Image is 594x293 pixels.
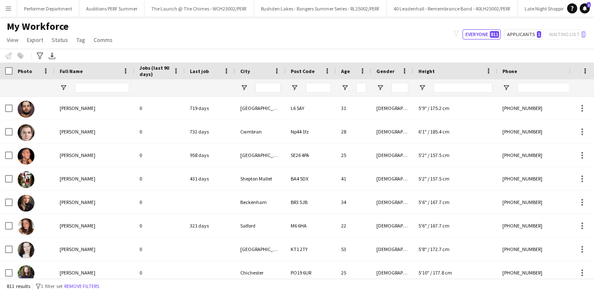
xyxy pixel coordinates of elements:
div: 0 [134,214,185,237]
button: Open Filter Menu [502,84,510,92]
div: 321 days [185,214,235,237]
div: Shepton Mallet [235,167,286,190]
div: [DEMOGRAPHIC_DATA] [371,261,413,284]
button: Auditions PERF Summer [79,0,145,17]
div: 5'9" / 175.2 cm [413,97,497,120]
button: Everyone811 [463,29,501,39]
span: Post Code [291,68,315,74]
span: My Workforce [7,20,68,33]
div: [GEOGRAPHIC_DATA] [235,238,286,261]
input: Age Filter Input [356,83,366,93]
span: [PERSON_NAME] [60,246,95,252]
img: Abby Forknall [18,171,34,188]
span: Photo [18,68,32,74]
div: M6 6HA [286,214,336,237]
span: 1 [587,2,591,8]
button: Remove filters [63,282,101,291]
div: [DEMOGRAPHIC_DATA] [371,97,413,120]
div: 719 days [185,97,235,120]
img: Abi Swingler [18,218,34,235]
span: Age [341,68,350,74]
app-action-btn: Export XLSX [47,51,57,61]
span: Last job [190,68,209,74]
div: Beckenham [235,191,286,214]
button: Open Filter Menu [291,84,298,92]
span: Tag [76,36,85,44]
div: 431 days [185,167,235,190]
span: 1 [537,31,541,38]
div: 0 [134,97,185,120]
img: Adam Lovell [18,265,34,282]
button: Applicants1 [504,29,543,39]
input: Height Filter Input [434,83,492,93]
span: City [240,68,250,74]
div: Salford [235,214,286,237]
div: 5'10" / 177.8 cm [413,261,497,284]
div: [GEOGRAPHIC_DATA] [235,144,286,167]
span: Height [418,68,435,74]
button: Rushden Lakes - Rangers Summer Series - RL25002/PERF [254,0,387,17]
div: [DEMOGRAPHIC_DATA] [371,144,413,167]
app-action-btn: Advanced filters [35,51,45,61]
span: [PERSON_NAME] [60,269,95,276]
div: 5'6" / 167.7 cm [413,214,497,237]
button: 40 Leadenhall - Remembrance Band - 40LH25002/PERF [387,0,518,17]
input: Gender Filter Input [392,83,408,93]
button: Open Filter Menu [60,84,67,92]
button: Open Filter Menu [376,84,384,92]
div: BR3 5JB [286,191,336,214]
a: Tag [73,34,89,45]
input: City Filter Input [255,83,281,93]
img: Abigail Rhodes [18,242,34,259]
div: 0 [134,191,185,214]
div: 25 [336,144,371,167]
div: 958 days [185,144,235,167]
span: View [7,36,18,44]
span: [PERSON_NAME] [60,199,95,205]
div: SE26 4PA [286,144,336,167]
img: Aazar Sayyah-Sina [18,148,34,165]
button: Open Filter Menu [418,84,426,92]
a: Comms [90,34,116,45]
div: L6 5AY [286,97,336,120]
div: 28 [336,120,371,143]
button: Performer Department [17,0,79,17]
img: Aaron May [18,124,34,141]
div: 0 [134,144,185,167]
span: Phone [502,68,517,74]
div: 5'8" / 172.7 cm [413,238,497,261]
span: Full Name [60,68,83,74]
div: Np44 1fz [286,120,336,143]
div: 732 days [185,120,235,143]
div: 41 [336,167,371,190]
a: Export [24,34,47,45]
img: Abby Wain [18,195,34,212]
div: 0 [134,261,185,284]
span: Comms [94,36,113,44]
span: [PERSON_NAME] [60,105,95,111]
a: Status [48,34,71,45]
div: [DEMOGRAPHIC_DATA] [371,238,413,261]
span: Status [52,36,68,44]
a: View [3,34,22,45]
div: KT1 2TY [286,238,336,261]
input: Full Name Filter Input [75,83,129,93]
div: [DEMOGRAPHIC_DATA] [371,167,413,190]
span: Gender [376,68,394,74]
button: Open Filter Menu [240,84,248,92]
div: 25 [336,261,371,284]
span: [PERSON_NAME] [60,175,95,182]
div: 34 [336,191,371,214]
div: Chichester [235,261,286,284]
span: 1 filter set [41,283,63,289]
div: Cwmbran [235,120,286,143]
div: [DEMOGRAPHIC_DATA] [371,120,413,143]
div: [DEMOGRAPHIC_DATA] [371,214,413,237]
div: 0 [134,238,185,261]
div: [GEOGRAPHIC_DATA] [235,97,286,120]
div: 0 [134,167,185,190]
div: 5'6" / 167.7 cm [413,191,497,214]
span: [PERSON_NAME] [60,222,95,229]
span: Jobs (last 90 days) [139,65,170,77]
div: 5'2" / 157.5 cm [413,144,497,167]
